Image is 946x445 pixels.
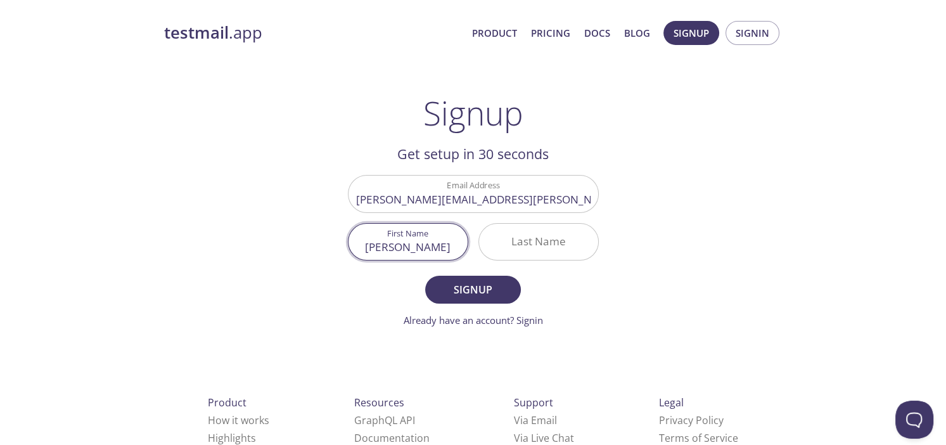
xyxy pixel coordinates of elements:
[659,396,684,410] span: Legal
[584,25,610,41] a: Docs
[659,413,724,427] a: Privacy Policy
[425,276,520,304] button: Signup
[208,396,246,410] span: Product
[472,25,517,41] a: Product
[659,431,738,445] a: Terms of Service
[439,281,506,299] span: Signup
[514,431,574,445] a: Via Live Chat
[725,21,779,45] button: Signin
[208,431,256,445] a: Highlights
[164,22,229,44] strong: testmail
[514,396,553,410] span: Support
[514,413,557,427] a: Via Email
[674,25,709,41] span: Signup
[208,413,269,427] a: How it works
[531,25,570,41] a: Pricing
[736,25,769,41] span: Signin
[663,21,719,45] button: Signup
[354,413,415,427] a: GraphQL API
[164,22,462,44] a: testmail.app
[404,314,543,326] a: Already have an account? Signin
[624,25,650,41] a: Blog
[445,235,461,250] keeper-lock: Open Keeper Popup
[354,431,430,445] a: Documentation
[423,94,523,132] h1: Signup
[348,143,599,165] h2: Get setup in 30 seconds
[354,396,404,410] span: Resources
[895,401,933,439] iframe: Help Scout Beacon - Open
